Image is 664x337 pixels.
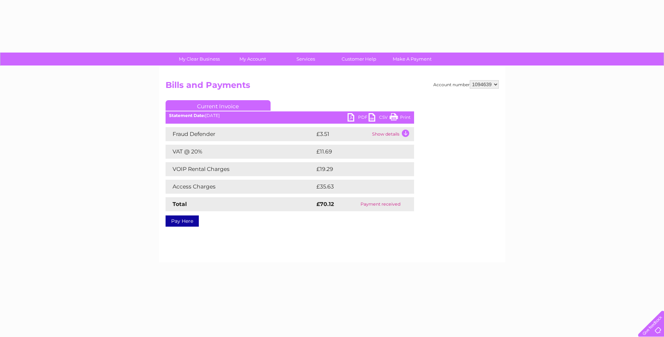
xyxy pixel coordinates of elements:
[166,113,414,118] div: [DATE]
[166,215,199,227] a: Pay Here
[166,180,315,194] td: Access Charges
[347,197,414,211] td: Payment received
[315,162,399,176] td: £19.29
[383,53,441,66] a: Make A Payment
[277,53,335,66] a: Services
[166,162,315,176] td: VOIP Rental Charges
[348,113,369,123] a: PDF
[170,53,228,66] a: My Clear Business
[369,113,390,123] a: CSV
[330,53,388,66] a: Customer Help
[166,100,271,111] a: Current Invoice
[169,113,205,118] b: Statement Date:
[166,145,315,159] td: VAT @ 20%
[315,127,370,141] td: £3.51
[433,80,499,89] div: Account number
[315,145,399,159] td: £11.69
[370,127,414,141] td: Show details
[315,180,400,194] td: £35.63
[166,127,315,141] td: Fraud Defender
[316,201,334,207] strong: £70.12
[166,80,499,94] h2: Bills and Payments
[173,201,187,207] strong: Total
[224,53,281,66] a: My Account
[390,113,411,123] a: Print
